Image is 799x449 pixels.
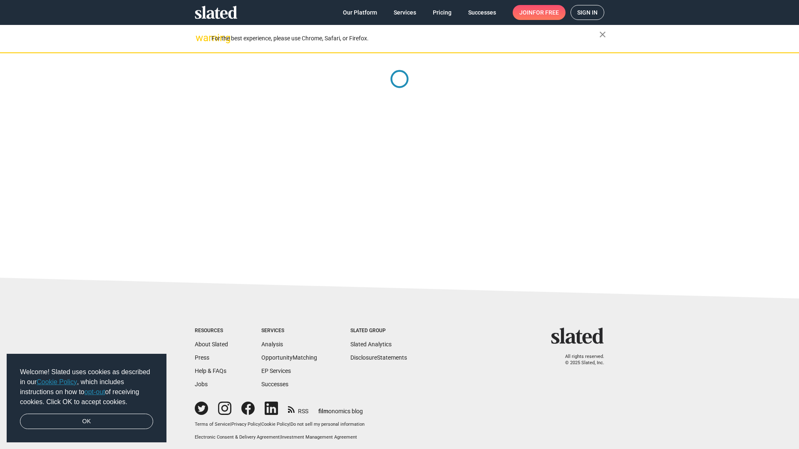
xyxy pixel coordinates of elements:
[195,368,226,374] a: Help & FAQs
[211,33,599,44] div: For the best experience, please use Chrome, Safari, or Firefox.
[394,5,416,20] span: Services
[462,5,503,20] a: Successes
[426,5,458,20] a: Pricing
[519,5,559,20] span: Join
[195,354,209,361] a: Press
[231,422,260,427] a: Privacy Policy
[261,354,317,361] a: OpportunityMatching
[20,414,153,429] a: dismiss cookie message
[468,5,496,20] span: Successes
[281,434,357,440] a: Investment Management Agreement
[261,341,283,348] a: Analysis
[289,422,290,427] span: |
[280,434,281,440] span: |
[195,422,230,427] a: Terms of Service
[195,434,280,440] a: Electronic Consent & Delivery Agreement
[261,328,317,334] div: Services
[290,422,365,428] button: Do not sell my personal information
[260,422,261,427] span: |
[577,5,598,20] span: Sign in
[571,5,604,20] a: Sign in
[195,328,228,334] div: Resources
[556,354,604,366] p: All rights reserved. © 2025 Slated, Inc.
[318,401,363,415] a: filmonomics blog
[20,367,153,407] span: Welcome! Slated uses cookies as described in our , which includes instructions on how to of recei...
[261,381,288,387] a: Successes
[195,341,228,348] a: About Slated
[336,5,384,20] a: Our Platform
[195,381,208,387] a: Jobs
[84,388,105,395] a: opt-out
[533,5,559,20] span: for free
[7,354,166,443] div: cookieconsent
[318,408,328,414] span: film
[350,328,407,334] div: Slated Group
[513,5,566,20] a: Joinfor free
[433,5,452,20] span: Pricing
[350,354,407,361] a: DisclosureStatements
[37,378,77,385] a: Cookie Policy
[343,5,377,20] span: Our Platform
[261,422,289,427] a: Cookie Policy
[196,33,206,43] mat-icon: warning
[230,422,231,427] span: |
[598,30,608,39] mat-icon: close
[261,368,291,374] a: EP Services
[288,402,308,415] a: RSS
[387,5,423,20] a: Services
[350,341,392,348] a: Slated Analytics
